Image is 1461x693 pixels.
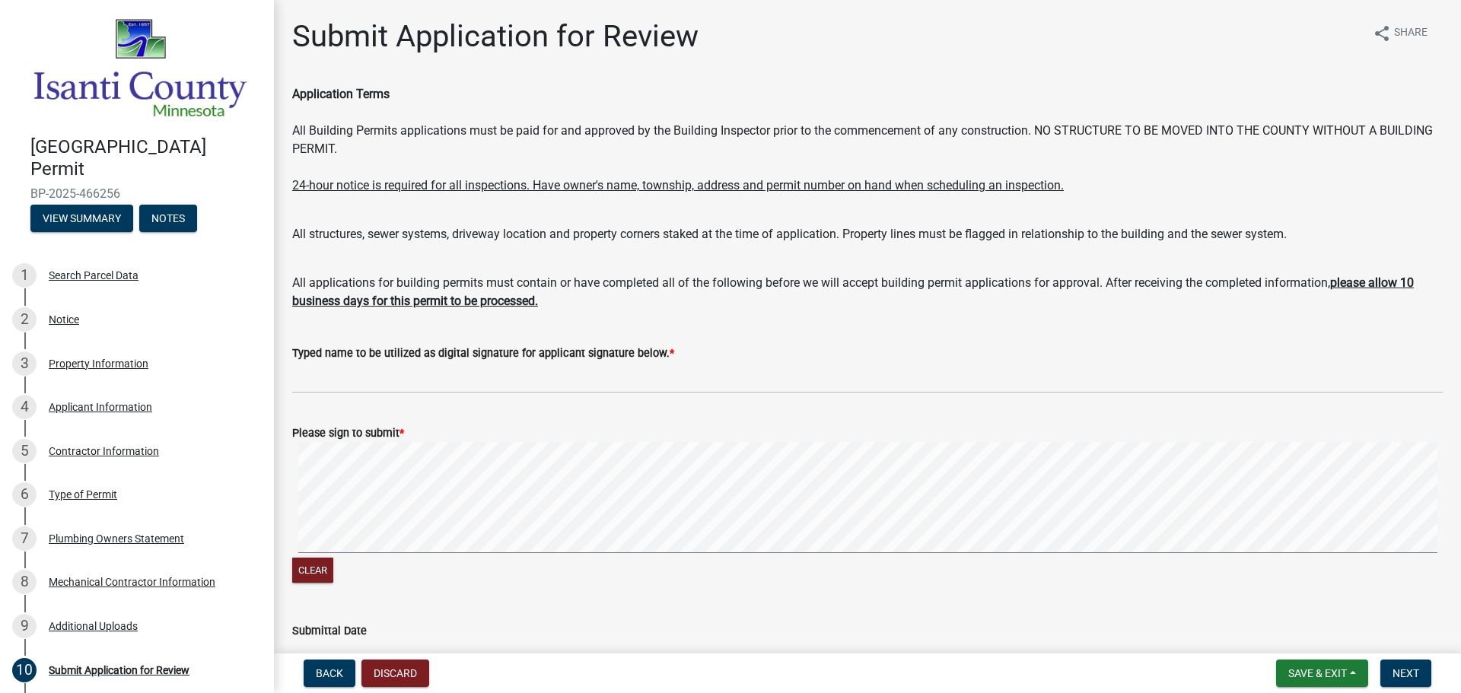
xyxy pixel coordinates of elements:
b: Application Terms [292,87,390,101]
div: 9 [12,614,37,638]
button: Notes [139,205,197,232]
div: 4 [12,395,37,419]
button: View Summary [30,205,133,232]
h1: Submit Application for Review [292,18,699,55]
div: Applicant Information [49,402,152,412]
div: 1 [12,263,37,288]
button: Back [304,660,355,687]
div: 6 [12,482,37,507]
span: BP-2025-466256 [30,186,243,201]
div: Notice [49,314,79,325]
div: Search Parcel Data [49,270,138,281]
u: 24-hour notice is required for all inspections. Have owner's name, township, address and permit n... [292,178,1064,192]
div: 7 [12,526,37,551]
button: Discard [361,660,429,687]
button: Next [1380,660,1431,687]
img: Isanti County, Minnesota [30,16,250,120]
button: Save & Exit [1276,660,1368,687]
div: 10 [12,658,37,682]
div: Type of Permit [49,489,117,500]
span: Back [316,667,343,679]
div: Property Information [49,358,148,369]
div: Additional Uploads [49,621,138,631]
h4: [GEOGRAPHIC_DATA] Permit [30,136,262,180]
div: 5 [12,439,37,463]
div: Mechanical Contractor Information [49,577,215,587]
button: shareShare [1361,18,1440,48]
div: 2 [12,307,37,332]
div: Plumbing Owners Statement [49,533,184,544]
button: Clear [292,558,333,583]
div: 8 [12,570,37,594]
div: Submit Application for Review [49,665,189,676]
div: All structures, sewer systems, driveway location and property corners staked at the time of appli... [292,207,1443,243]
div: 3 [12,351,37,376]
span: Next [1393,667,1419,679]
div: Contractor Information [49,446,159,456]
wm-modal-confirm: Notes [139,213,197,225]
label: Please sign to submit [292,428,404,439]
div: All applications for building permits must contain or have completed all of the following before ... [292,256,1443,310]
label: Typed name to be utilized as digital signature for applicant signature below. [292,348,674,359]
i: share [1373,24,1391,43]
div: All Building Permits applications must be paid for and approved by the Building Inspector prior t... [292,85,1443,195]
span: Share [1394,24,1428,43]
label: Submittal Date [292,626,367,637]
wm-modal-confirm: Summary [30,213,133,225]
span: Save & Exit [1288,667,1347,679]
